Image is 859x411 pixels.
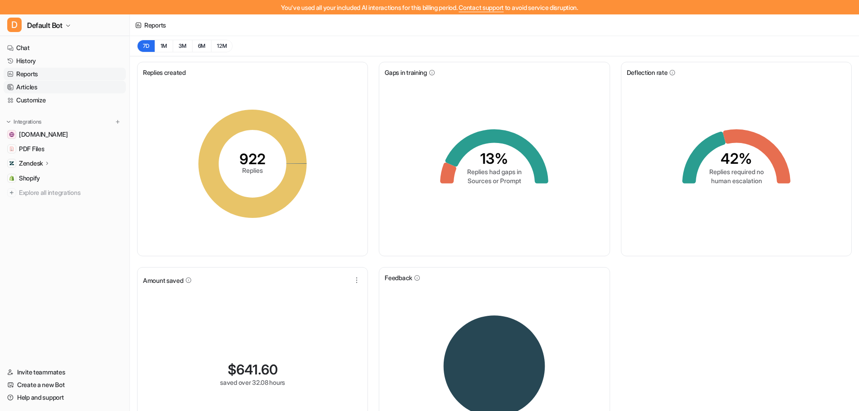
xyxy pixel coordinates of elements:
[143,276,184,285] span: Amount saved
[4,186,126,199] a: Explore all integrations
[173,40,192,52] button: 3M
[220,378,285,387] div: saved over 32.08 hours
[115,119,121,125] img: menu_add.svg
[468,177,521,185] tspan: Sources or Prompt
[4,81,126,93] a: Articles
[19,130,68,139] span: [DOMAIN_NAME]
[242,166,263,174] tspan: Replies
[9,161,14,166] img: Zendesk
[459,4,504,11] span: Contact support
[27,19,63,32] span: Default Bot
[228,361,278,378] div: $
[137,40,155,52] button: 7D
[467,168,522,175] tspan: Replies had gaps in
[144,20,166,30] div: Reports
[155,40,173,52] button: 1M
[192,40,211,52] button: 6M
[211,40,233,52] button: 12M
[5,119,12,125] img: expand menu
[4,94,126,106] a: Customize
[19,174,40,183] span: Shopify
[19,144,44,153] span: PDF Files
[7,188,16,197] img: explore all integrations
[19,185,122,200] span: Explore all integrations
[4,379,126,391] a: Create a new Bot
[9,132,14,137] img: wovenwood.co.uk
[385,68,427,77] span: Gaps in training
[480,150,508,167] tspan: 13%
[14,118,41,125] p: Integrations
[4,68,126,80] a: Reports
[4,143,126,155] a: PDF FilesPDF Files
[7,18,22,32] span: D
[143,68,186,77] span: Replies created
[4,117,44,126] button: Integrations
[236,361,278,378] span: 641.60
[4,128,126,141] a: wovenwood.co.uk[DOMAIN_NAME]
[239,150,266,168] tspan: 922
[4,366,126,379] a: Invite teammates
[19,159,43,168] p: Zendesk
[711,177,762,185] tspan: human escalation
[627,68,668,77] span: Deflection rate
[4,55,126,67] a: History
[709,168,763,175] tspan: Replies required no
[9,175,14,181] img: Shopify
[721,150,752,167] tspan: 42%
[4,42,126,54] a: Chat
[9,146,14,152] img: PDF Files
[385,273,412,282] span: Feedback
[4,391,126,404] a: Help and support
[4,172,126,185] a: ShopifyShopify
